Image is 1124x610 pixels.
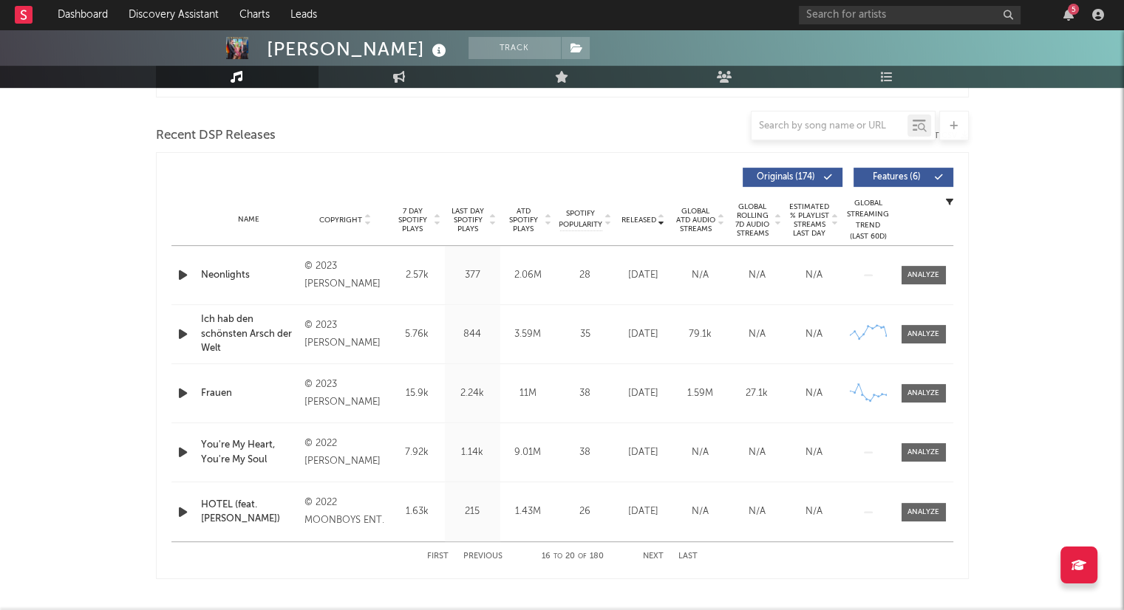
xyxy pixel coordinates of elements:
div: 9.01M [504,445,552,460]
button: Next [643,552,664,561]
div: © 2023 [PERSON_NAME] [304,317,385,352]
a: Frauen [201,386,298,401]
div: 11M [504,386,552,401]
div: © 2022 MOONBOYS ENT. [304,494,385,530]
div: 3.59M [504,327,552,342]
span: of [578,553,587,560]
div: 2.24k [449,386,497,401]
div: 28 [559,268,611,283]
div: N/A [732,445,782,460]
button: Last [678,552,698,561]
div: 377 [449,268,497,283]
button: Track [469,37,561,59]
div: Name [201,214,298,225]
button: Previous [463,552,503,561]
button: 5 [1063,9,1074,21]
div: N/A [675,268,725,283]
div: 35 [559,327,611,342]
input: Search by song name or URL [752,120,907,132]
a: You're My Heart, You're My Soul [201,438,298,467]
div: 38 [559,445,611,460]
div: N/A [732,504,782,519]
div: 1.59M [675,386,725,401]
div: [PERSON_NAME] [267,37,450,61]
div: 2.57k [393,268,441,283]
div: N/A [789,268,839,283]
div: 7.92k [393,445,441,460]
div: [DATE] [619,268,668,283]
div: [DATE] [619,386,668,401]
span: Copyright [319,216,362,225]
span: Originals ( 174 ) [752,173,820,182]
div: N/A [675,504,725,519]
div: Global Streaming Trend (Last 60D) [846,198,890,242]
div: N/A [789,504,839,519]
span: to [554,553,562,560]
div: 215 [449,504,497,519]
div: N/A [789,327,839,342]
input: Search for artists [799,6,1021,24]
div: [DATE] [619,504,668,519]
a: Neonlights [201,268,298,283]
div: 1.43M [504,504,552,519]
span: Features ( 6 ) [863,173,931,182]
div: 5 [1068,4,1079,15]
div: 1.63k [393,504,441,519]
div: N/A [789,445,839,460]
div: 16 20 180 [532,548,613,566]
button: Originals(174) [743,168,842,187]
div: 27.1k [732,386,782,401]
div: 1.14k [449,445,497,460]
div: N/A [732,268,782,283]
span: Estimated % Playlist Streams Last Day [789,202,830,238]
div: 15.9k [393,386,441,401]
span: Released [621,216,656,225]
span: Spotify Popularity [559,208,602,230]
a: HOTEL (feat. [PERSON_NAME]) [201,498,298,527]
div: 79.1k [675,327,725,342]
button: First [427,552,449,561]
div: 26 [559,504,611,519]
button: Features(6) [854,168,953,187]
div: © 2023 [PERSON_NAME] [304,258,385,293]
div: N/A [675,445,725,460]
span: Global ATD Audio Streams [675,207,716,233]
div: [DATE] [619,445,668,460]
div: 2.06M [504,268,552,283]
span: Last Day Spotify Plays [449,207,488,233]
span: 7 Day Spotify Plays [393,207,432,233]
div: N/A [789,386,839,401]
span: Global Rolling 7D Audio Streams [732,202,773,238]
span: ATD Spotify Plays [504,207,543,233]
div: [DATE] [619,327,668,342]
div: © 2022 [PERSON_NAME] [304,435,385,470]
div: 38 [559,386,611,401]
div: © 2023 [PERSON_NAME] [304,376,385,411]
div: 844 [449,327,497,342]
div: N/A [732,327,782,342]
div: 5.76k [393,327,441,342]
a: Ich hab den schönsten Arsch der Welt [201,312,298,356]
